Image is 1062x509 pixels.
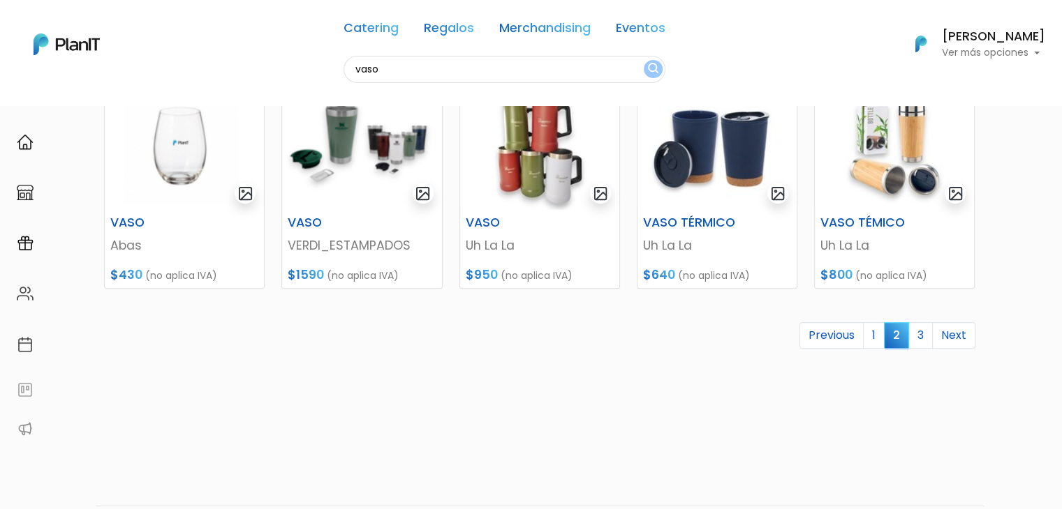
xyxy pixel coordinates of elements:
[344,56,665,83] input: Buscá regalos, desayunos, y más
[17,381,34,398] img: feedback-78b5a0c8f98aac82b08bfc38622c3050aee476f2c9584af64705fc4e61158814.svg
[17,235,34,252] img: campaigns-02234683943229c281be62815700db0a1741e53638e28bf9629b52c665b00959.svg
[770,185,786,202] img: gallery-light
[288,266,324,283] span: $1590
[104,86,265,289] a: gallery-light VASO Abas $430 (no aplica IVA)
[643,266,675,283] span: $640
[635,215,745,230] h6: VASO TÉRMICO
[815,87,974,210] img: thumb_2000___2000-Photoroom_-_2025-06-27T165203.208.jpg
[281,86,442,289] a: gallery-light VASO VERDI_ESTAMPADOS $1590 (no aplica IVA)
[279,215,390,230] h6: VASO
[637,86,797,289] a: gallery-light VASO TÉRMICO Uh La La $640 (no aplica IVA)
[17,285,34,302] img: people-662611757002400ad9ed0e3c099ab2801c6687ba6c219adb57efc949bc21e19d.svg
[932,322,975,349] a: Next
[105,87,264,210] img: thumb_Captura_de_pantalla_2025-05-19_155642.png
[678,268,750,282] span: (no aplica IVA)
[820,236,968,254] p: Uh La La
[72,13,201,40] div: ¿Necesitás ayuda?
[616,22,665,39] a: Eventos
[855,268,927,282] span: (no aplica IVA)
[344,22,399,39] a: Catering
[908,322,933,349] a: 3
[415,185,431,202] img: gallery-light
[459,86,620,289] a: gallery-light VASO Uh La La $950 (no aplica IVA)
[237,185,253,202] img: gallery-light
[897,26,1045,62] button: PlanIt Logo [PERSON_NAME] Ver más opciones
[643,236,791,254] p: Uh La La
[799,322,864,349] a: Previous
[457,215,568,230] h6: VASO
[466,236,614,254] p: Uh La La
[110,266,142,283] span: $430
[145,268,217,282] span: (no aplica IVA)
[814,86,975,289] a: gallery-light VASO TÉMICO Uh La La $800 (no aplica IVA)
[102,215,212,230] h6: VASO
[424,22,474,39] a: Regalos
[327,268,399,282] span: (no aplica IVA)
[110,236,258,254] p: Abas
[648,63,658,76] img: search_button-432b6d5273f82d61273b3651a40e1bd1b912527efae98b1b7a1b2c0702e16a8d.svg
[499,22,591,39] a: Merchandising
[942,31,1045,43] h6: [PERSON_NAME]
[282,87,441,210] img: thumb_Captura_de_pantalla_2025-05-29_133446.png
[812,215,922,230] h6: VASO TÉMICO
[460,87,619,210] img: thumb_2000___2000-Photoroom__92_.jpg
[466,266,498,283] span: $950
[863,322,885,349] a: 1
[501,268,573,282] span: (no aplica IVA)
[17,420,34,437] img: partners-52edf745621dab592f3b2c58e3bca9d71375a7ef29c3b500c9f145b62cc070d4.svg
[17,336,34,353] img: calendar-87d922413cdce8b2cf7b7f5f62616a5cf9e4887200fb71536465627b3292af00.svg
[947,185,964,202] img: gallery-light
[820,266,853,283] span: $800
[637,87,797,210] img: thumb_2000___2000-Photoroom_-_2025-06-27T164025.393.jpg
[288,236,436,254] p: VERDI_ESTAMPADOS
[17,134,34,151] img: home-e721727adea9d79c4d83392d1f703f7f8bce08238fde08b1acbfd93340b81755.svg
[593,185,609,202] img: gallery-light
[34,33,100,55] img: PlanIt Logo
[884,322,909,348] span: 2
[942,48,1045,58] p: Ver más opciones
[17,184,34,201] img: marketplace-4ceaa7011d94191e9ded77b95e3339b90024bf715f7c57f8cf31f2d8c509eaba.svg
[906,29,936,59] img: PlanIt Logo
